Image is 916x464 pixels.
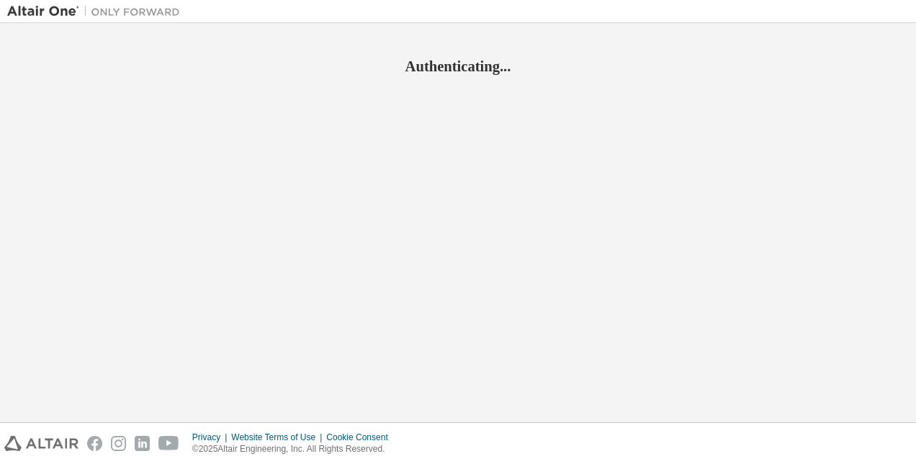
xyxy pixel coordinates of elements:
[7,4,187,19] img: Altair One
[7,57,909,76] h2: Authenticating...
[192,432,231,443] div: Privacy
[111,436,126,451] img: instagram.svg
[326,432,396,443] div: Cookie Consent
[231,432,326,443] div: Website Terms of Use
[87,436,102,451] img: facebook.svg
[4,436,78,451] img: altair_logo.svg
[135,436,150,451] img: linkedin.svg
[158,436,179,451] img: youtube.svg
[192,443,397,455] p: © 2025 Altair Engineering, Inc. All Rights Reserved.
